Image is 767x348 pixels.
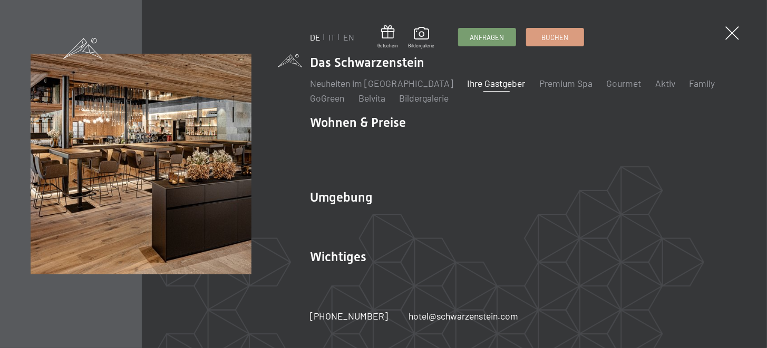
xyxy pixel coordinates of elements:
a: Gourmet [606,77,641,89]
span: [PHONE_NUMBER] [310,310,388,322]
a: GoGreen [310,92,344,104]
a: IT [328,32,335,42]
a: Family [689,77,715,89]
a: Premium Spa [539,77,593,89]
a: Anfragen [459,28,516,46]
a: Gutschein [377,25,398,49]
span: Gutschein [377,43,398,49]
a: Aktiv [655,77,675,89]
a: Neuheiten im [GEOGRAPHIC_DATA] [310,77,453,89]
a: EN [343,32,354,42]
span: Bildergalerie [409,43,435,49]
a: Buchen [527,28,584,46]
a: Bildergalerie [409,27,435,49]
a: DE [310,32,321,42]
a: Ihre Gastgeber [468,77,526,89]
span: Anfragen [470,33,504,42]
a: Bildergalerie [399,92,449,104]
a: [PHONE_NUMBER] [310,310,388,323]
span: Buchen [541,33,568,42]
a: hotel@schwarzenstein.com [409,310,518,323]
a: Belvita [358,92,385,104]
